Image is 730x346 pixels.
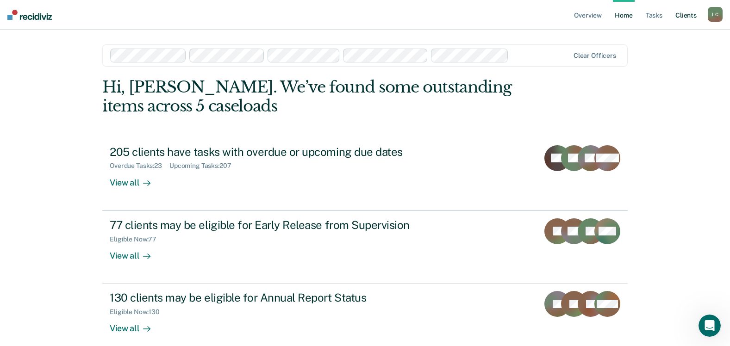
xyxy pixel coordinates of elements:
a: 205 clients have tasks with overdue or upcoming due datesOverdue Tasks:23Upcoming Tasks:207View all [102,138,628,210]
div: 130 clients may be eligible for Annual Report Status [110,291,435,304]
button: LC [708,7,723,22]
div: View all [110,316,162,334]
div: L C [708,7,723,22]
iframe: Intercom live chat [699,315,721,337]
div: Eligible Now : 77 [110,235,164,243]
div: View all [110,243,162,261]
div: 205 clients have tasks with overdue or upcoming due dates [110,145,435,159]
img: Recidiviz [7,10,52,20]
a: 77 clients may be eligible for Early Release from SupervisionEligible Now:77View all [102,210,628,284]
div: Eligible Now : 130 [110,308,167,316]
div: Clear officers [574,52,616,60]
div: 77 clients may be eligible for Early Release from Supervision [110,218,435,232]
div: Overdue Tasks : 23 [110,162,169,170]
div: Upcoming Tasks : 207 [169,162,239,170]
div: Hi, [PERSON_NAME]. We’ve found some outstanding items across 5 caseloads [102,78,523,116]
div: View all [110,170,162,188]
